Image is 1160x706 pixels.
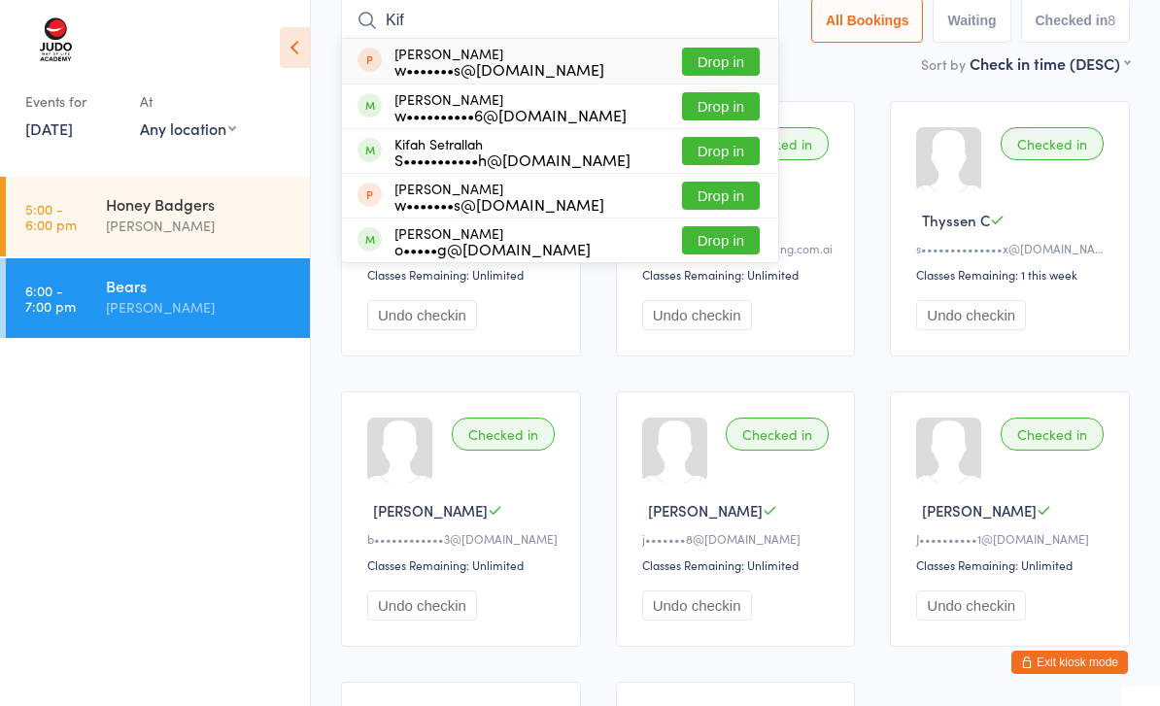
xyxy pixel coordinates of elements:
a: 5:00 -6:00 pmHoney Badgers[PERSON_NAME] [6,177,310,256]
button: Undo checkin [916,590,1026,621]
button: Exit kiosk mode [1011,651,1128,674]
div: j•••••••8@[DOMAIN_NAME] [642,530,836,547]
button: Drop in [682,48,760,76]
div: Classes Remaining: Unlimited [916,556,1109,573]
button: Undo checkin [642,590,752,621]
div: [PERSON_NAME] [394,225,591,256]
div: Checked in [1001,418,1104,451]
div: [PERSON_NAME] [394,181,604,212]
a: 6:00 -7:00 pmBears[PERSON_NAME] [6,258,310,338]
div: S•••••••••••h@[DOMAIN_NAME] [394,151,631,167]
div: Classes Remaining: Unlimited [642,556,836,573]
div: Bears [106,275,293,296]
div: w••••••••••6@[DOMAIN_NAME] [394,107,627,122]
div: [PERSON_NAME] [106,215,293,237]
div: Checked in [1001,127,1104,160]
div: At [140,85,236,118]
img: The Judo Way of Life Academy [19,15,92,66]
div: J••••••••••1@[DOMAIN_NAME] [916,530,1109,547]
div: [PERSON_NAME] [106,296,293,319]
div: 8 [1108,13,1115,28]
span: [PERSON_NAME] [922,500,1037,521]
time: 5:00 - 6:00 pm [25,201,77,232]
div: Any location [140,118,236,139]
div: o•••••g@[DOMAIN_NAME] [394,241,591,256]
button: Drop in [682,92,760,120]
button: Undo checkin [916,300,1026,330]
div: Check in time (DESC) [970,52,1130,74]
div: Kifah Setrallah [394,136,631,167]
button: Undo checkin [642,300,752,330]
div: w•••••••s@[DOMAIN_NAME] [394,61,604,77]
div: b••••••••••••3@[DOMAIN_NAME] [367,530,561,547]
label: Sort by [921,54,966,74]
div: Checked in [726,418,829,451]
div: s••••••••••••••x@[DOMAIN_NAME] [916,240,1109,256]
button: Drop in [682,137,760,165]
a: [DATE] [25,118,73,139]
div: Events for [25,85,120,118]
div: Classes Remaining: 1 this week [916,266,1109,283]
button: Undo checkin [367,590,477,621]
time: 6:00 - 7:00 pm [25,283,76,314]
div: Classes Remaining: Unlimited [367,556,561,573]
span: [PERSON_NAME] [648,500,763,521]
div: Classes Remaining: Unlimited [367,266,561,283]
div: w•••••••s@[DOMAIN_NAME] [394,196,604,212]
button: Drop in [682,226,760,254]
div: Classes Remaining: Unlimited [642,266,836,283]
div: [PERSON_NAME] [394,46,604,77]
div: [PERSON_NAME] [394,91,627,122]
button: Drop in [682,182,760,210]
div: Checked in [452,418,555,451]
span: Thyssen C [922,210,990,230]
button: Undo checkin [367,300,477,330]
span: [PERSON_NAME] [373,500,488,521]
div: Honey Badgers [106,193,293,215]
